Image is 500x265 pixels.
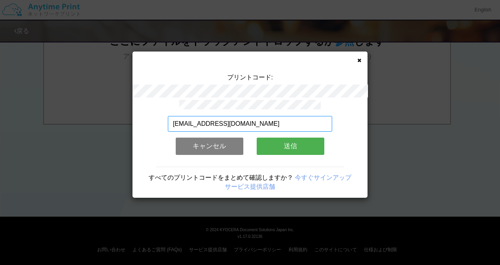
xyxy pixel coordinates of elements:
span: プリントコード: [227,74,273,81]
input: メールアドレス [168,116,333,132]
a: サービス提供店舗 [225,183,275,190]
span: すべてのプリントコードをまとめて確認しますか？ [149,174,293,181]
button: キャンセル [176,138,243,155]
a: 今すぐサインアップ [295,174,351,181]
button: 送信 [257,138,324,155]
